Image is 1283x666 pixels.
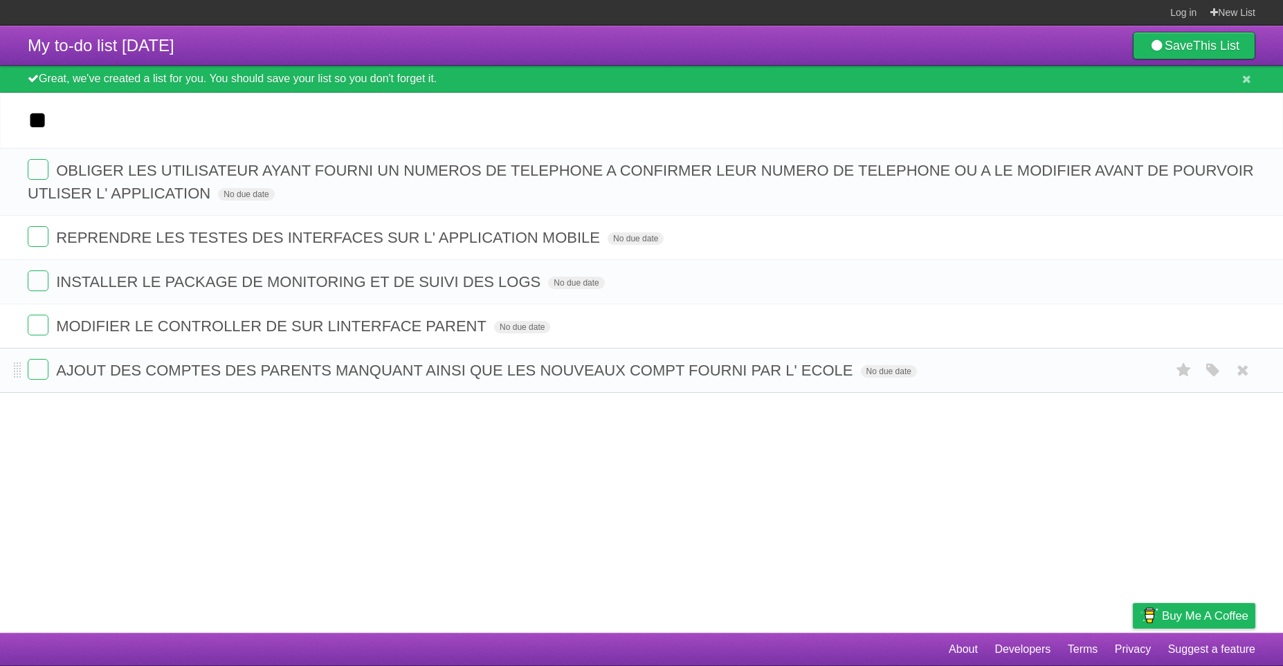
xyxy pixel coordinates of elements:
span: Buy me a coffee [1162,604,1248,628]
span: No due date [608,232,664,245]
a: Suggest a feature [1168,636,1255,663]
span: INSTALLER LE PACKAGE DE MONITORING ET DE SUIVI DES LOGS [56,273,544,290]
span: No due date [218,188,274,201]
span: REPRENDRE LES TESTES DES INTERFACES SUR L' APPLICATION MOBILE [56,229,603,246]
label: Done [28,159,48,180]
img: Buy me a coffee [1140,604,1158,627]
span: No due date [494,321,550,333]
span: No due date [861,365,917,378]
a: SaveThis List [1133,32,1255,59]
a: Terms [1068,636,1098,663]
span: My to-do list [DATE] [28,36,174,55]
a: About [949,636,978,663]
label: Done [28,315,48,335]
label: Done [28,226,48,247]
span: MODIFIER LE CONTROLLER DE SUR LINTERFACE PARENT [56,317,490,335]
label: Done [28,270,48,291]
label: Done [28,359,48,380]
b: This List [1193,39,1239,53]
a: Privacy [1115,636,1151,663]
a: Buy me a coffee [1133,603,1255,629]
label: Star task [1171,359,1197,382]
span: OBLIGER LES UTILISATEUR AYANT FOURNI UN NUMEROS DE TELEPHONE A CONFIRMER LEUR NUMERO DE TELEPHONE... [28,162,1254,202]
span: AJOUT DES COMPTES DES PARENTS MANQUANT AINSI QUE LES NOUVEAUX COMPT FOURNI PAR L' ECOLE [56,362,856,379]
span: No due date [548,277,604,289]
a: Developers [994,636,1050,663]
